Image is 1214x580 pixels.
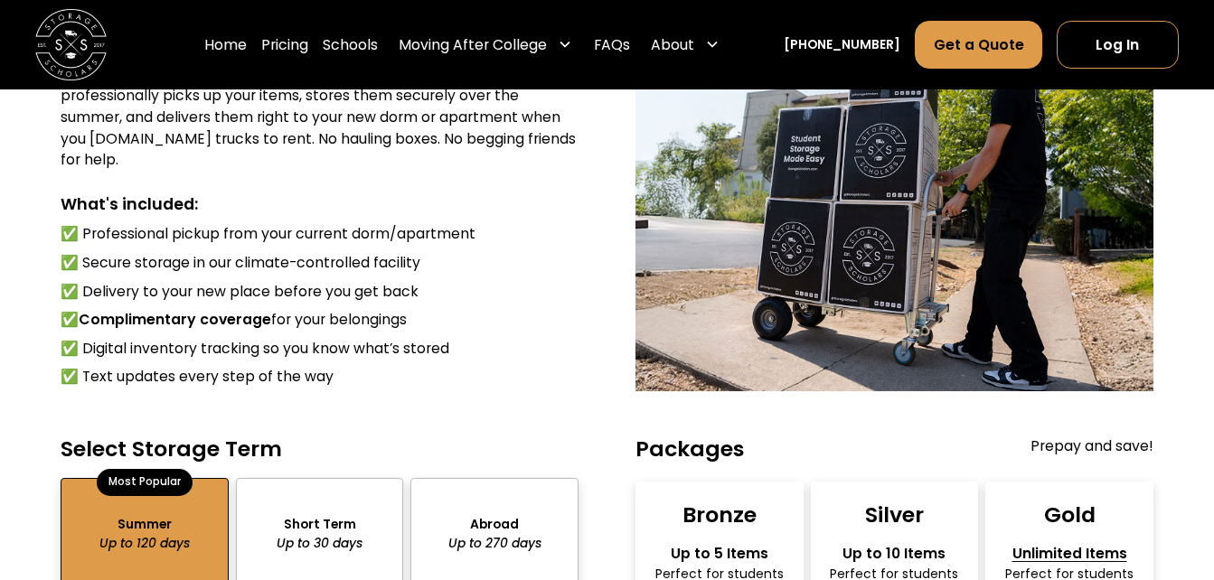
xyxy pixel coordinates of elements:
[61,64,579,171] div: Head home worry-free — we’ll handle the rest. Storage Scholars professionally picks up your items...
[204,20,247,70] a: Home
[399,34,547,56] div: Moving After College
[1057,21,1178,69] a: Log In
[635,435,745,463] h4: Packages
[61,223,579,245] li: ✅ Professional pickup from your current dorm/apartment
[392,20,579,70] div: Moving After College
[35,9,107,80] img: Storage Scholars main logo
[826,543,963,565] div: Up to 10 Items
[323,20,378,70] a: Schools
[97,469,193,495] div: Most Popular
[35,9,107,80] a: home
[61,435,579,463] h4: Select Storage Term
[1002,543,1138,565] div: Unlimited Items
[79,309,271,330] strong: Complimentary coverage
[61,252,579,274] li: ✅ Secure storage in our climate-controlled facility
[594,20,630,70] a: FAQs
[61,281,579,303] li: ✅ Delivery to your new place before you get back
[651,34,694,56] div: About
[682,501,757,529] div: Bronze
[61,366,579,388] li: ✅ Text updates every step of the way
[865,501,924,529] div: Silver
[1044,501,1096,529] div: Gold
[261,20,308,70] a: Pricing
[61,192,579,217] div: What's included:
[915,21,1042,69] a: Get a Quote
[651,543,787,565] div: Up to 5 Items
[645,20,727,70] div: About
[61,338,579,360] li: ✅ Digital inventory tracking so you know what’s stored
[1030,435,1153,463] div: Prepay and save!
[61,309,579,331] li: ✅ for your belongings
[784,35,900,54] a: [PHONE_NUMBER]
